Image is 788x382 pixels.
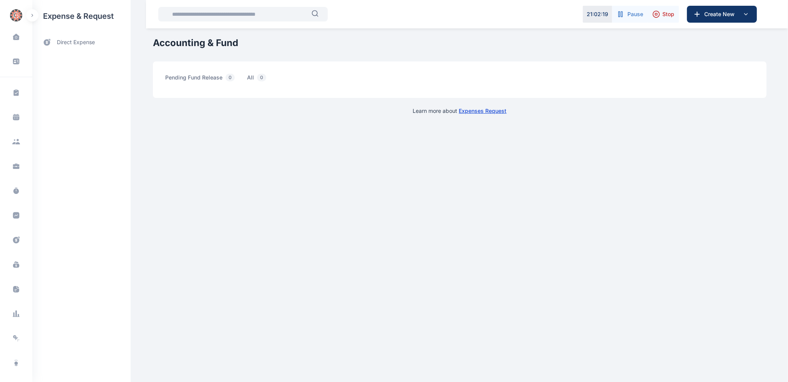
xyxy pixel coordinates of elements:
[627,10,643,18] span: Pause
[701,10,741,18] span: Create New
[413,107,507,115] p: Learn more about
[459,107,507,114] a: Expenses Request
[32,32,131,53] a: direct expense
[247,74,279,86] a: all0
[226,74,235,81] span: 0
[247,74,269,86] span: all
[153,37,766,49] h1: Accounting & Fund
[165,74,238,86] span: pending fund release
[257,74,266,81] span: 0
[612,6,648,23] button: Pause
[57,38,95,46] span: direct expense
[687,6,757,23] button: Create New
[165,74,247,86] a: pending fund release0
[662,10,674,18] span: Stop
[587,10,608,18] p: 21 : 02 : 19
[648,6,679,23] button: Stop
